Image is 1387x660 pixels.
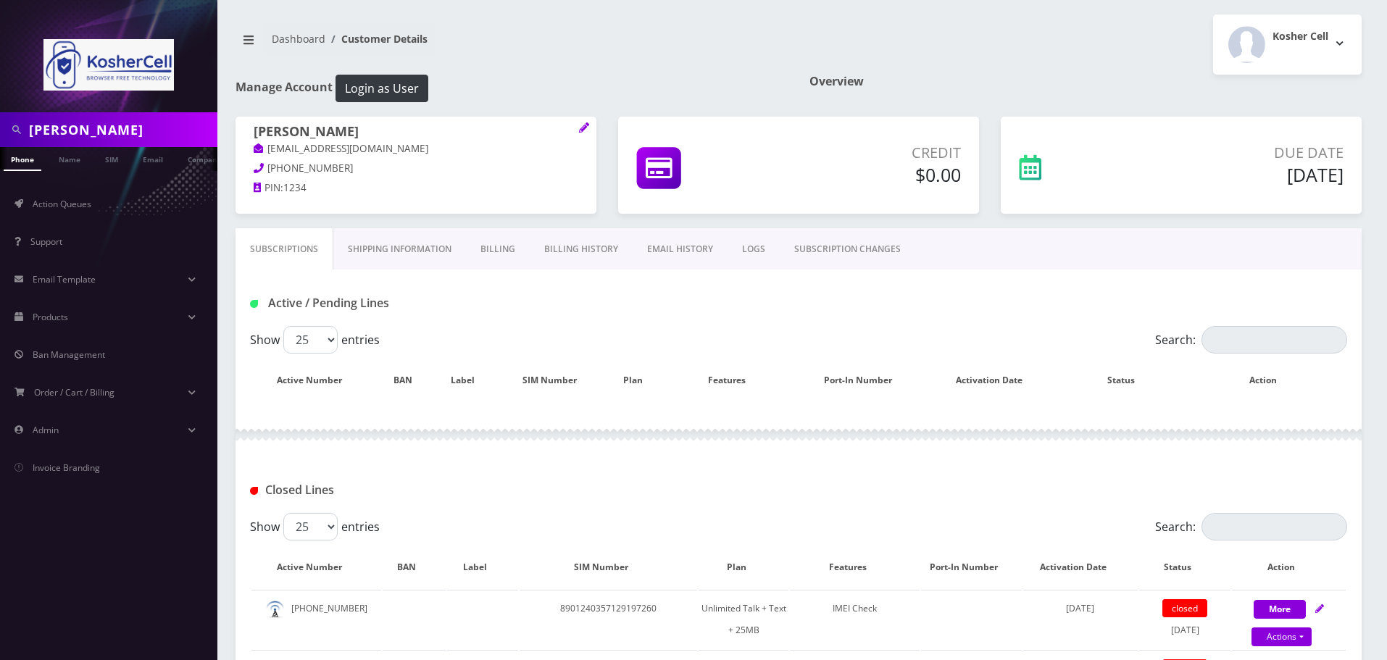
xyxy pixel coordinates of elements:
[267,162,353,175] span: [PHONE_NUMBER]
[1023,546,1138,588] th: Activation Date: activate to sort column ascending
[29,116,214,143] input: Search in Company
[699,590,788,648] td: Unlimited Talk + Text + 25MB
[4,147,41,171] a: Phone
[33,198,91,210] span: Action Queues
[503,359,612,401] th: SIM Number
[336,75,428,102] button: Login as User
[728,228,780,270] a: LOGS
[254,124,578,141] h1: [PERSON_NAME]
[780,164,961,185] h5: $0.00
[1201,513,1347,540] input: Search:
[254,181,283,196] a: PIN:
[34,386,114,398] span: Order / Cart / Billing
[333,228,466,270] a: Shipping Information
[251,590,381,648] td: [PHONE_NUMBER]
[1232,546,1346,588] th: Action : activate to sort column ascending
[1213,14,1362,75] button: Kosher Cell
[51,147,88,170] a: Name
[43,39,174,91] img: KosherCell
[1134,164,1344,185] h5: [DATE]
[251,359,381,401] th: Active Number
[250,483,601,497] h1: Closed Lines
[801,359,930,401] th: Port-In Number
[530,228,633,270] a: Billing History
[180,147,229,170] a: Company
[33,273,96,285] span: Email Template
[250,296,601,310] h1: Active / Pending Lines
[283,513,338,540] select: Showentries
[780,228,915,270] a: SUBSCRIPTION CHANGES
[932,359,1062,401] th: Activation Date
[254,142,428,156] a: [EMAIL_ADDRESS][DOMAIN_NAME]
[236,24,788,65] nav: breadcrumb
[1155,513,1347,540] label: Search:
[33,461,100,474] span: Invoice Branding
[236,228,333,270] a: Subscriptions
[250,513,380,540] label: Show entries
[136,147,170,170] a: Email
[439,359,501,401] th: Label
[780,142,961,164] p: Credit
[383,546,446,588] th: BAN: activate to sort column ascending
[790,546,920,588] th: Features: activate to sort column ascending
[33,348,105,361] span: Ban Management
[1162,599,1207,617] span: closed
[699,546,788,588] th: Plan: activate to sort column ascending
[1201,326,1347,354] input: Search:
[236,75,788,102] h1: Manage Account
[251,546,381,588] th: Active Number: activate to sort column descending
[33,311,68,323] span: Products
[790,598,920,619] div: IMEI Check
[272,32,325,46] a: Dashboard
[670,359,799,401] th: Features
[466,228,530,270] a: Billing
[1139,590,1230,648] td: [DATE]
[809,75,1362,88] h1: Overview
[1251,627,1312,646] a: Actions
[1063,359,1193,401] th: Status
[613,359,668,401] th: Plan
[633,228,728,270] a: EMAIL HISTORY
[1155,326,1347,354] label: Search:
[266,601,284,619] img: default.png
[98,147,125,170] a: SIM
[250,487,258,495] img: Closed Lines
[1139,546,1230,588] th: Status: activate to sort column ascending
[325,31,428,46] li: Customer Details
[1134,142,1344,164] p: Due Date
[1273,30,1328,43] h2: Kosher Cell
[283,326,338,354] select: Showentries
[333,79,428,95] a: Login as User
[1194,359,1346,401] th: Action
[520,546,698,588] th: SIM Number: activate to sort column ascending
[447,546,518,588] th: Label: activate to sort column ascending
[33,424,59,436] span: Admin
[250,326,380,354] label: Show entries
[283,181,307,194] span: 1234
[250,300,258,308] img: Active / Pending Lines
[1066,602,1094,614] span: [DATE]
[520,590,698,648] td: 8901240357129197260
[921,546,1022,588] th: Port-In Number: activate to sort column ascending
[383,359,438,401] th: BAN
[1254,600,1306,619] button: More
[30,235,62,248] span: Support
